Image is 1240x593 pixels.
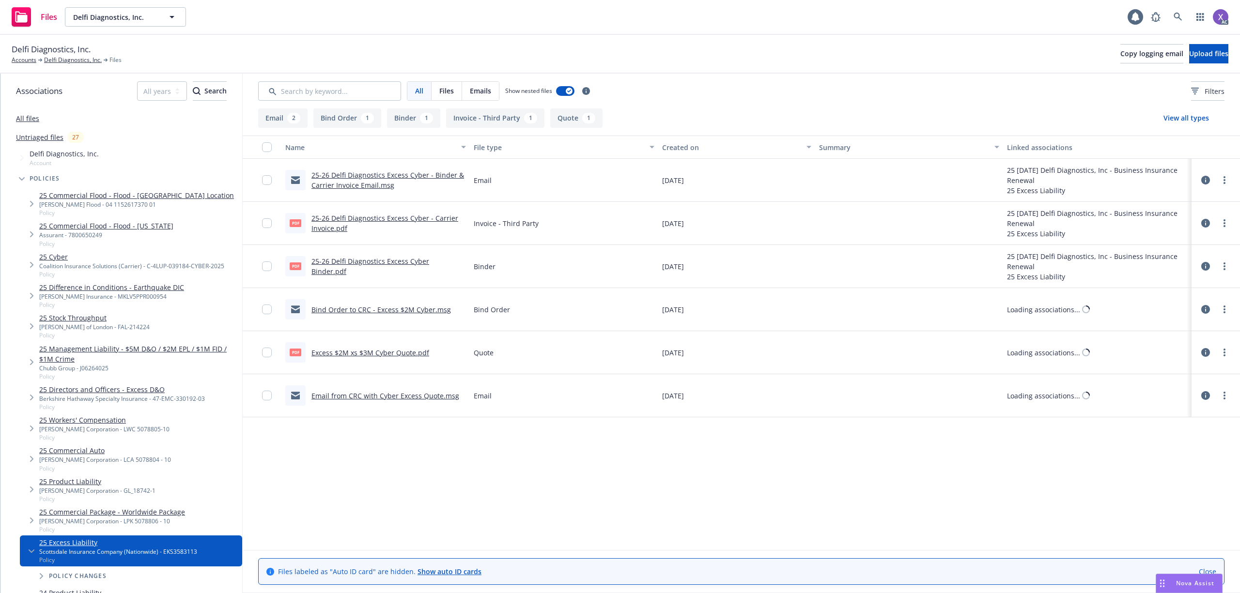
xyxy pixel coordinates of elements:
span: Policies [30,176,60,182]
button: Email [258,108,308,128]
span: Email [474,391,492,401]
span: Policy [39,556,197,564]
button: Filters [1191,81,1224,101]
div: Search [193,82,227,100]
div: Drag to move [1156,574,1168,593]
span: Invoice - Third Party [474,218,539,228]
button: Summary [815,136,1004,159]
div: Created on [662,142,801,152]
img: photo [1213,9,1228,25]
div: [PERSON_NAME] Insurance - MKLV5PPR000954 [39,292,184,301]
span: Files [439,86,454,96]
span: pdf [290,219,301,227]
a: more [1219,174,1230,186]
button: Upload files [1189,44,1228,63]
span: Files [109,56,122,64]
button: Binder [387,108,440,128]
span: Policy [39,525,185,533]
span: All [415,86,423,96]
div: Loading associations... [1007,391,1080,401]
button: Linked associations [1003,136,1192,159]
a: 25 Cyber [39,252,224,262]
a: 25 Stock Throughput [39,313,150,323]
div: [PERSON_NAME] of London - FAL-214224 [39,323,150,331]
span: Policy [39,331,150,339]
div: Assurant - 7800650249 [39,231,173,239]
a: 25 Commercial Package - Worldwide Package [39,507,185,517]
a: 25-26 Delfi Diagnostics Excess Cyber - Carrier Invoice.pdf [311,213,458,233]
span: Policy [39,433,170,441]
a: 25 Commercial Flood - Flood - [US_STATE] [39,221,173,231]
a: 25 Commercial Auto [39,445,171,456]
a: 25 Commercial Flood - Flood - [GEOGRAPHIC_DATA] Location [39,190,234,200]
span: Policy [39,240,173,248]
span: Email [474,175,492,185]
button: View all types [1148,108,1224,128]
a: 25 Workers' Compensation [39,415,170,425]
div: 1 [524,113,537,123]
span: Delfi Diagnostics, Inc. [73,12,157,22]
span: Delfi Diagnostics, Inc. [30,149,99,159]
span: [DATE] [662,218,684,228]
span: [DATE] [662,391,684,401]
div: Berkshire Hathaway Specialty Insurance - 47-EMC-330192-03 [39,395,205,403]
span: Policy [39,270,224,278]
a: All files [16,114,39,123]
a: Close [1199,566,1216,577]
span: Quote [474,348,494,358]
div: Summary [819,142,989,152]
button: Quote [550,108,603,128]
div: 25 Excess Liability [1007,185,1188,196]
div: Scottsdale Insurance Company (Nationwide) - EKS3583113 [39,547,197,556]
span: Policy [39,372,238,380]
a: Show auto ID cards [418,567,481,576]
a: 25 Difference in Conditions - Earthquake DIC [39,282,184,292]
button: SearchSearch [193,81,227,101]
div: 25 Excess Liability [1007,228,1188,239]
a: Report a Bug [1146,7,1165,27]
div: 25 Excess Liability [1007,272,1188,282]
span: Policy changes [49,573,107,579]
div: Linked associations [1007,142,1188,152]
input: Search by keyword... [258,81,401,101]
button: Bind Order [313,108,381,128]
div: [PERSON_NAME] Flood - 04 1152617370 01 [39,200,234,209]
button: Copy logging email [1120,44,1183,63]
input: Toggle Row Selected [262,261,272,271]
span: Files labeled as "Auto ID card" are hidden. [278,566,481,577]
span: pdf [290,349,301,356]
span: Policy [39,464,171,472]
a: 25 Management Liability - $5M D&O / $2M EPL / $1M FID / $1M Crime [39,344,238,364]
div: Coalition Insurance Solutions (Carrier) - C-4LUP-039184-CYBER-2025 [39,262,224,270]
a: Excess $2M xs $3M Cyber Quote.pdf [311,348,429,357]
div: [PERSON_NAME] Corporation - LWC 5078805-10 [39,425,170,433]
div: Name [285,142,455,152]
input: Toggle Row Selected [262,348,272,357]
span: Nova Assist [1176,579,1214,587]
span: Emails [470,86,491,96]
span: Filters [1205,86,1224,96]
span: [DATE] [662,304,684,315]
a: more [1219,260,1230,272]
a: 25 Product Liability [39,476,155,487]
div: [PERSON_NAME] Corporation - LCA 5078804 - 10 [39,456,171,464]
button: Delfi Diagnostics, Inc. [65,7,186,27]
span: pdf [290,262,301,270]
a: more [1219,347,1230,358]
a: more [1219,304,1230,315]
div: File type [474,142,644,152]
span: [DATE] [662,348,684,358]
a: Untriaged files [16,132,63,142]
div: 2 [287,113,300,123]
a: Delfi Diagnostics, Inc. [44,56,102,64]
span: Account [30,159,99,167]
div: Chubb Group - J06264025 [39,364,238,372]
div: [PERSON_NAME] Corporation - LPK 5078806 - 10 [39,517,185,525]
button: Created on [658,136,815,159]
a: more [1219,390,1230,401]
a: 25-26 Delfi Diagnostics Excess Cyber Binder.pdf [311,257,429,276]
a: 25 Excess Liability [39,537,197,547]
input: Toggle Row Selected [262,391,272,400]
div: 25 [DATE] Delfi Diagnostics, Inc - Business Insurance Renewal [1007,165,1188,185]
span: Policy [39,495,155,503]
